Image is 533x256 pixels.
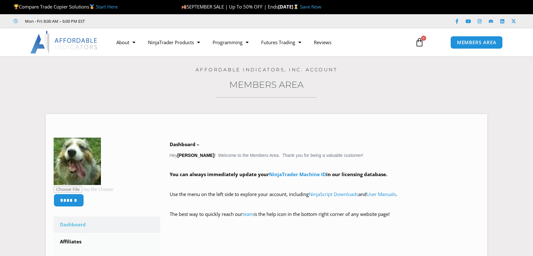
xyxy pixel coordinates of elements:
a: NinjaTrader Machine ID [269,171,326,177]
img: e7f93fe8a3368b3dd7b0019e38fb656092aeb33c12940cde901fa3de5c6695b8 [54,138,101,185]
strong: [PERSON_NAME] [177,153,214,158]
b: Dashboard – [170,141,199,147]
span: MEMBERS AREA [457,40,496,45]
div: Hey ! Welcome to the Members Area. Thank you for being a valuable customer! [170,140,480,228]
a: team [243,211,254,217]
a: NinjaScript Downloads [309,191,358,197]
span: Mon - Fri: 8:00 AM – 6:00 PM EST [23,17,85,25]
img: 🏆 [14,4,19,9]
strong: You can always immediately update your in our licensing database. [170,171,387,177]
a: User Manuals [366,191,396,197]
a: Start Here [96,3,118,10]
nav: Menu [110,35,408,50]
a: NinjaTrader Products [142,35,206,50]
img: ⌛ [294,4,298,9]
a: About [110,35,142,50]
a: Futures Trading [255,35,307,50]
img: 🍂 [182,4,186,9]
a: Affiliates [54,234,160,250]
p: The best way to quickly reach our is the help icon in the bottom right corner of any website page! [170,210,480,228]
iframe: Customer reviews powered by Trustpilot [94,18,188,24]
a: Members Area [229,79,304,90]
a: Reviews [307,35,338,50]
a: Save Now [300,3,321,10]
a: 0 [406,33,433,51]
strong: [DATE] [278,3,300,10]
span: 0 [421,36,426,41]
a: Dashboard [54,217,160,233]
span: SEPTEMBER SALE | Up To 50% OFF | Ends [181,3,278,10]
img: 🥇 [90,4,94,9]
a: MEMBERS AREA [450,36,503,49]
span: Compare Trade Copier Solutions [14,3,118,10]
a: Affordable Indicators, Inc. Account [196,67,338,73]
p: Use the menu on the left side to explore your account, including and . [170,190,480,208]
img: LogoAI | Affordable Indicators – NinjaTrader [30,31,98,54]
a: Programming [206,35,255,50]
